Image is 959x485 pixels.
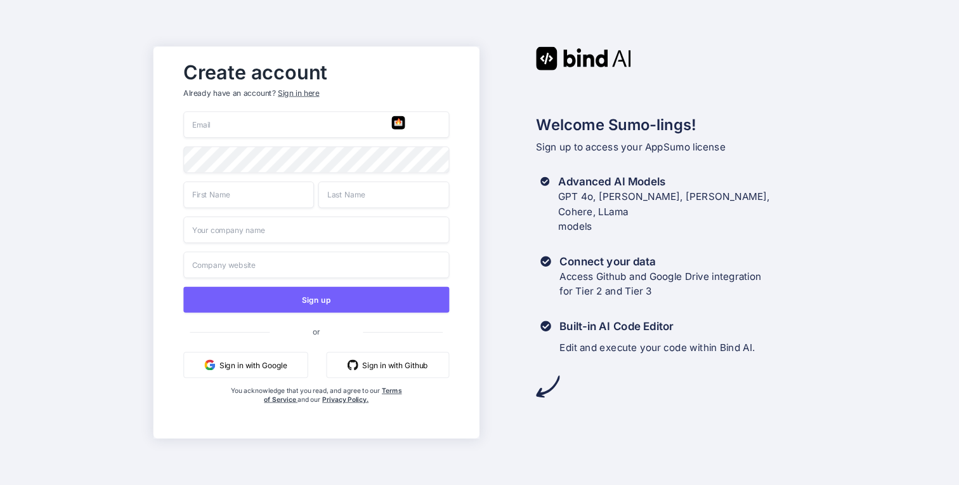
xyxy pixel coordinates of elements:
[327,352,450,378] button: Sign in with Github
[560,340,755,355] p: Edit and execute your code within Bind AI.
[558,174,806,189] h3: Advanced AI Models
[184,182,315,208] input: First Name
[270,318,363,345] span: or
[322,395,369,404] a: Privacy Policy.
[318,182,449,208] input: Last Name
[205,359,216,370] img: google
[184,216,450,243] input: Your company name
[536,375,559,398] img: arrow
[184,64,450,81] h2: Create account
[536,114,806,136] h2: Welcome Sumo-lings!
[536,46,631,70] img: Bind AI logo
[184,88,450,98] p: Already have an account?
[184,251,450,278] input: Company website
[228,387,405,430] div: You acknowledge that you read, and agree to our and our
[536,140,806,155] p: Sign up to access your AppSumo license
[264,387,402,403] a: Terms of Service
[560,254,762,269] h3: Connect your data
[560,269,762,300] p: Access Github and Google Drive integration for Tier 2 and Tier 3
[278,88,319,98] div: Sign in here
[558,189,806,234] p: GPT 4o, [PERSON_NAME], [PERSON_NAME], Cohere, LLama models
[184,287,450,313] button: Sign up
[184,111,450,138] input: Email
[560,319,755,334] h3: Built-in AI Code Editor
[348,359,358,370] img: github
[184,352,308,378] button: Sign in with Google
